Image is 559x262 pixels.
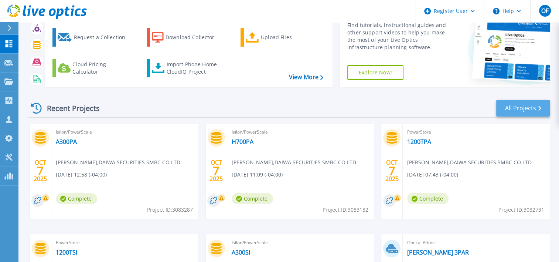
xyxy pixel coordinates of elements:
span: Isilon/PowerScale [232,239,370,247]
a: [PERSON_NAME] 3PAR [407,249,469,256]
span: [PERSON_NAME] , DAIWA SECURITIES SMBC CO LTD [232,158,356,167]
span: Isilon/PowerScale [232,128,370,136]
a: A300PA [56,138,77,145]
div: Download Collector [166,30,225,45]
span: Project ID: 3082731 [498,206,544,214]
div: Cloud Pricing Calculator [72,61,132,75]
div: Recent Projects [28,99,110,117]
span: [DATE] 12:58 (-04:00) [56,171,107,179]
div: Upload Files [261,30,320,45]
div: OCT 2025 [209,157,223,184]
div: Request a Collection [74,30,133,45]
span: Optical Prime [407,239,545,247]
a: View More [289,74,323,81]
div: OCT 2025 [33,157,47,184]
div: Find tutorials, instructional guides and other support videos to help you make the most of your L... [347,21,453,51]
span: [PERSON_NAME] , DAIWA SECURITIES SMBC CO LTD [407,158,532,167]
span: Isilon/PowerScale [56,128,194,136]
span: 7 [389,168,395,174]
a: Explore Now! [347,65,403,80]
a: Request a Collection [52,28,135,47]
a: 1200TSI [56,249,77,256]
a: 1200TPA [407,138,431,145]
span: Complete [407,193,449,204]
span: 7 [37,168,44,174]
div: Import Phone Home CloudIQ Project [166,61,224,75]
span: PowerStore [407,128,545,136]
a: Download Collector [147,28,229,47]
span: 7 [213,168,219,174]
a: H700PA [232,138,253,145]
span: [PERSON_NAME] , DAIWA SECURITIES SMBC CO LTD [56,158,180,167]
span: Project ID: 3083287 [147,206,193,214]
span: Complete [232,193,273,204]
a: A300SI [232,249,250,256]
a: Cloud Pricing Calculator [52,59,135,77]
span: Complete [56,193,97,204]
div: OCT 2025 [385,157,399,184]
span: OF [541,8,548,14]
a: Upload Files [241,28,323,47]
span: PowerStore [56,239,194,247]
a: All Projects [496,100,550,117]
span: [DATE] 07:43 (-04:00) [407,171,458,179]
span: Project ID: 3083182 [323,206,368,214]
span: [DATE] 11:09 (-04:00) [232,171,283,179]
